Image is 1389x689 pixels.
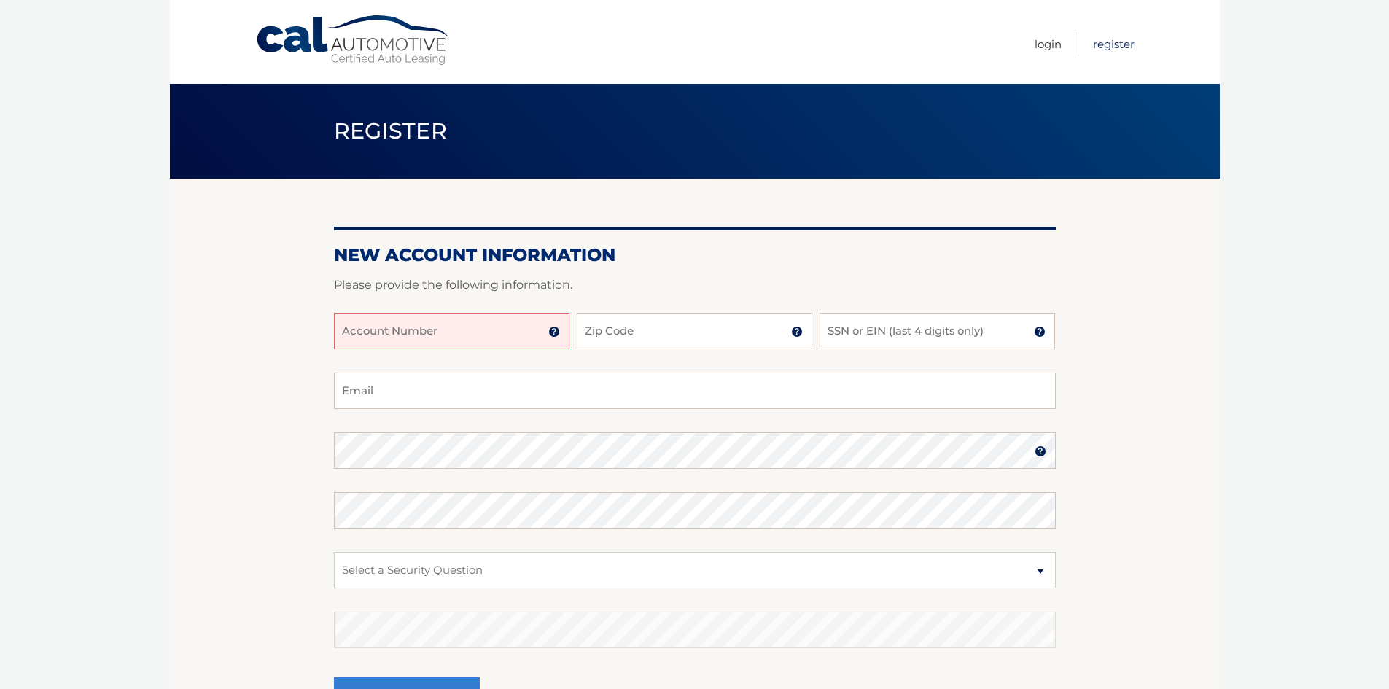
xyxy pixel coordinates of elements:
[334,275,1056,295] p: Please provide the following information.
[334,117,448,144] span: Register
[255,15,452,66] a: Cal Automotive
[334,313,569,349] input: Account Number
[1034,326,1046,338] img: tooltip.svg
[1093,32,1135,56] a: Register
[548,326,560,338] img: tooltip.svg
[1035,32,1062,56] a: Login
[577,313,812,349] input: Zip Code
[334,244,1056,266] h2: New Account Information
[1035,445,1046,457] img: tooltip.svg
[334,373,1056,409] input: Email
[820,313,1055,349] input: SSN or EIN (last 4 digits only)
[791,326,803,338] img: tooltip.svg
